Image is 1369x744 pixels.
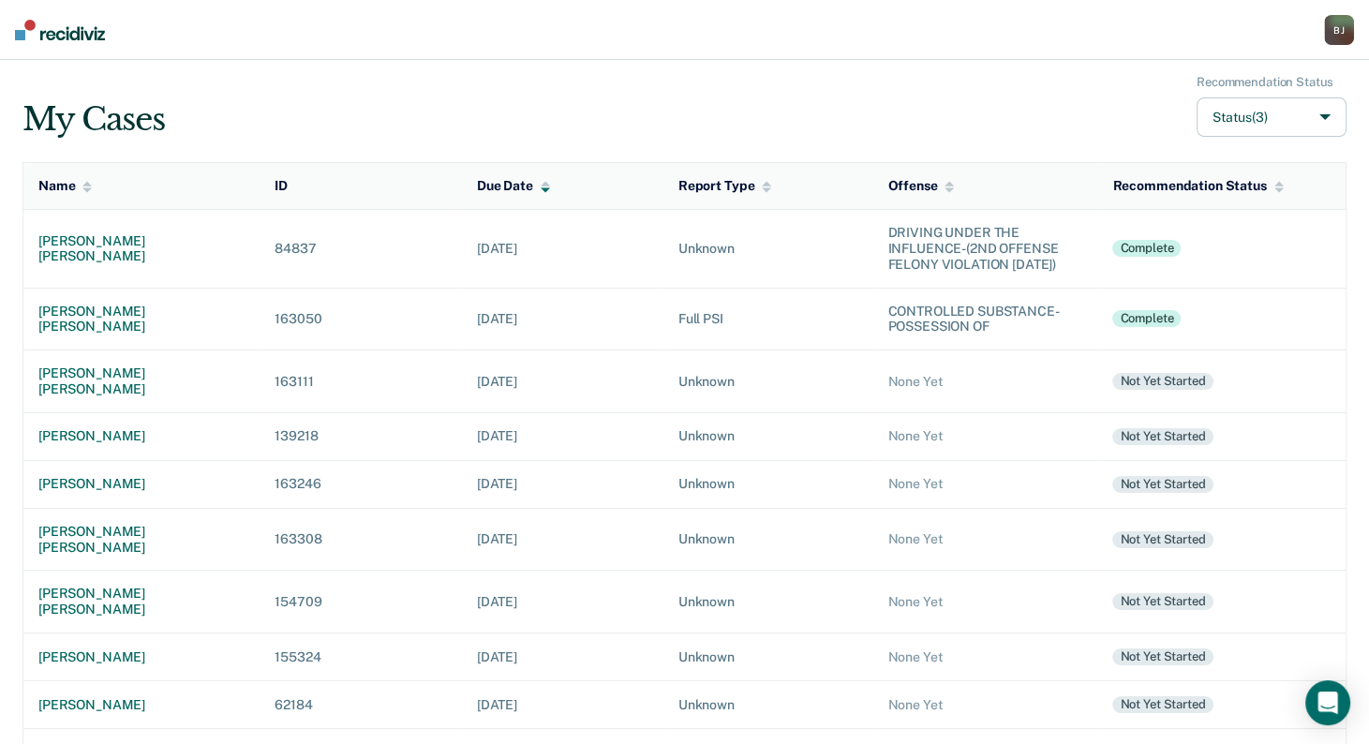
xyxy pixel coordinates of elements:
[38,697,245,713] div: [PERSON_NAME]
[887,649,1082,665] div: None Yet
[38,178,92,194] div: Name
[462,412,663,460] td: [DATE]
[887,374,1082,390] div: None Yet
[38,365,245,397] div: [PERSON_NAME] [PERSON_NAME]
[1324,15,1354,45] div: B J
[462,508,663,571] td: [DATE]
[887,594,1082,610] div: None Yet
[1112,178,1283,194] div: Recommendation Status
[38,524,245,556] div: [PERSON_NAME] [PERSON_NAME]
[1197,75,1333,90] div: Recommendation Status
[663,508,873,571] td: Unknown
[887,428,1082,444] div: None Yet
[260,571,461,633] td: 154709
[462,350,663,413] td: [DATE]
[38,233,245,265] div: [PERSON_NAME] [PERSON_NAME]
[15,20,105,40] img: Recidiviz
[260,508,461,571] td: 163308
[462,460,663,508] td: [DATE]
[663,288,873,350] td: Full PSI
[887,697,1082,713] div: None Yet
[887,531,1082,547] div: None Yet
[462,571,663,633] td: [DATE]
[462,288,663,350] td: [DATE]
[38,649,245,665] div: [PERSON_NAME]
[663,350,873,413] td: Unknown
[663,632,873,680] td: Unknown
[1305,680,1350,725] div: Open Intercom Messenger
[887,304,1082,335] div: CONTROLLED SUBSTANCE-POSSESSION OF
[38,586,245,618] div: [PERSON_NAME] [PERSON_NAME]
[260,632,461,680] td: 155324
[887,178,954,194] div: Offense
[260,680,461,728] td: 62184
[1112,531,1213,548] div: Not yet started
[22,100,164,139] div: My Cases
[678,178,771,194] div: Report Type
[1112,476,1213,493] div: Not yet started
[260,412,461,460] td: 139218
[260,288,461,350] td: 163050
[663,460,873,508] td: Unknown
[1112,373,1213,390] div: Not yet started
[887,476,1082,492] div: None Yet
[38,428,245,444] div: [PERSON_NAME]
[260,350,461,413] td: 163111
[1112,428,1213,445] div: Not yet started
[663,412,873,460] td: Unknown
[663,210,873,288] td: Unknown
[462,210,663,288] td: [DATE]
[663,571,873,633] td: Unknown
[1112,240,1181,257] div: Complete
[1112,648,1213,665] div: Not yet started
[260,210,461,288] td: 84837
[462,632,663,680] td: [DATE]
[462,680,663,728] td: [DATE]
[260,460,461,508] td: 163246
[275,178,288,194] div: ID
[477,178,550,194] div: Due Date
[38,476,245,492] div: [PERSON_NAME]
[1324,15,1354,45] button: BJ
[663,680,873,728] td: Unknown
[887,225,1082,272] div: DRIVING UNDER THE INFLUENCE-(2ND OFFENSE FELONY VIOLATION [DATE])
[1112,310,1181,327] div: Complete
[1197,97,1347,138] button: Status(3)
[1112,593,1213,610] div: Not yet started
[1112,696,1213,713] div: Not yet started
[38,304,245,335] div: [PERSON_NAME] [PERSON_NAME]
